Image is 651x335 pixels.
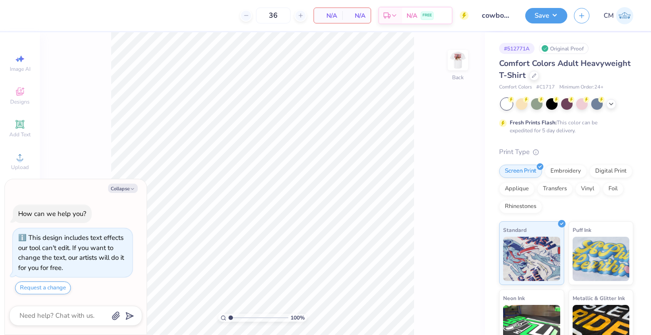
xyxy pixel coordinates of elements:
img: Chloe Murlin [616,7,633,24]
div: Applique [499,182,535,196]
div: Rhinestones [499,200,542,213]
span: Comfort Colors Adult Heavyweight T-Shirt [499,58,631,81]
button: Save [525,8,567,23]
div: This design includes text effects our tool can't edit. If you want to change the text, our artist... [18,233,124,272]
div: Transfers [537,182,573,196]
img: Back [449,51,467,69]
div: Back [452,73,464,81]
div: Foil [603,182,624,196]
button: Collapse [108,184,138,193]
span: Standard [503,225,527,235]
span: FREE [422,12,432,19]
span: N/A [348,11,365,20]
div: Vinyl [575,182,600,196]
span: Metallic & Glitter Ink [573,293,625,303]
span: Minimum Order: 24 + [559,84,604,91]
a: CM [604,7,633,24]
div: Original Proof [539,43,589,54]
input: – – [256,8,291,23]
div: Screen Print [499,165,542,178]
span: N/A [319,11,337,20]
img: Standard [503,237,560,281]
div: This color can be expedited for 5 day delivery. [510,119,619,135]
span: N/A [407,11,417,20]
span: Add Text [9,131,31,138]
span: CM [604,11,614,21]
span: 100 % [291,314,305,322]
span: Neon Ink [503,293,525,303]
img: Puff Ink [573,237,630,281]
div: Embroidery [545,165,587,178]
div: # 512771A [499,43,535,54]
div: Digital Print [589,165,632,178]
div: Print Type [499,147,633,157]
span: Designs [10,98,30,105]
span: # C1717 [536,84,555,91]
div: How can we help you? [18,209,86,218]
span: Image AI [10,65,31,73]
span: Comfort Colors [499,84,532,91]
button: Request a change [15,281,71,294]
span: Upload [11,164,29,171]
strong: Fresh Prints Flash: [510,119,557,126]
input: Untitled Design [475,7,519,24]
span: Puff Ink [573,225,591,235]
